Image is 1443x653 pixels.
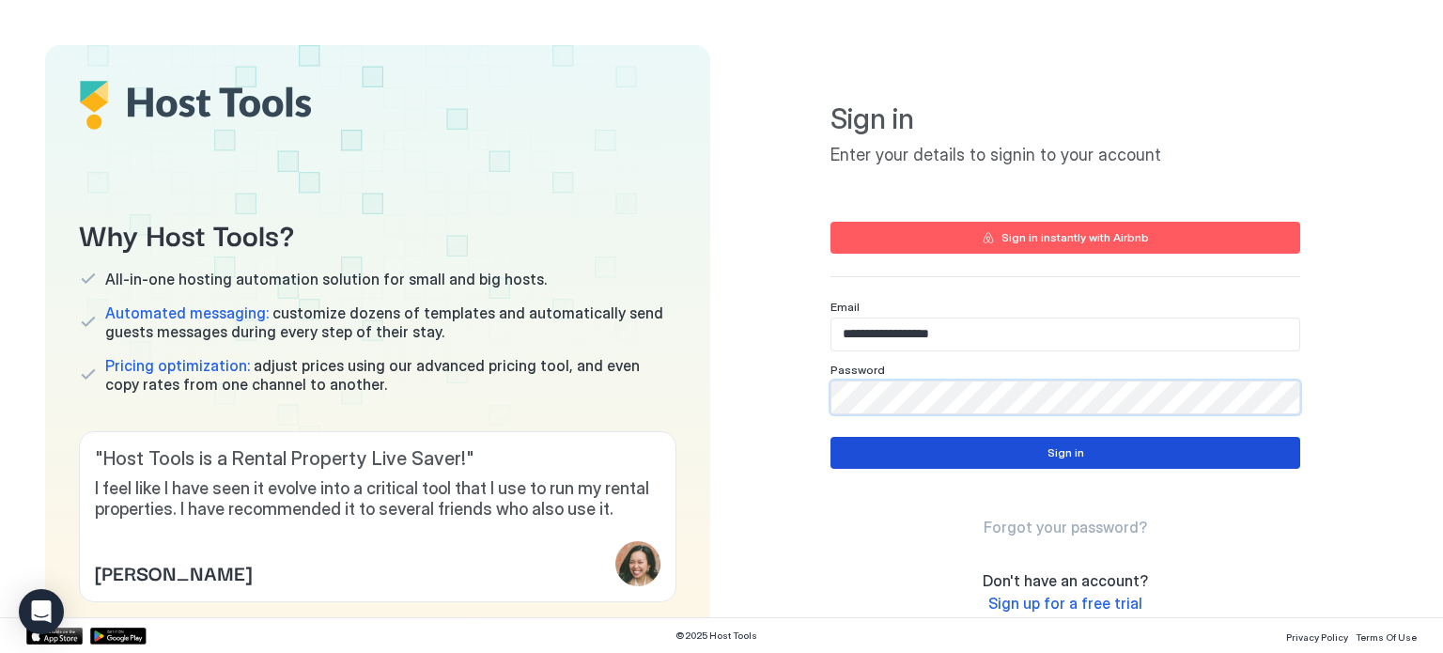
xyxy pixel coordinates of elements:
span: Sign up for a free trial [988,594,1142,613]
div: profile [615,541,660,586]
span: [PERSON_NAME] [95,558,252,586]
span: I feel like I have seen it evolve into a critical tool that I use to run my rental properties. I ... [95,478,660,521]
input: Input Field [831,319,1299,350]
a: Google Play Store [90,628,147,645]
span: All-in-one hosting automation solution for small and big hosts. [105,270,547,288]
span: Email [830,300,860,314]
span: Sign in [830,101,1300,137]
span: " Host Tools is a Rental Property Live Saver! " [95,447,660,471]
button: Sign in instantly with Airbnb [830,222,1300,254]
span: Privacy Policy [1286,631,1348,643]
div: Sign in [1047,444,1084,461]
a: Privacy Policy [1286,626,1348,645]
a: Sign up for a free trial [988,594,1142,614]
span: Don't have an account? [983,571,1148,590]
input: Input Field [831,381,1299,413]
span: © 2025 Host Tools [675,630,757,642]
a: App Store [26,628,83,645]
span: Why Host Tools? [79,212,676,255]
span: Enter your details to signin to your account [830,145,1300,166]
span: Terms Of Use [1356,631,1417,643]
button: Sign in [830,437,1300,469]
div: Sign in instantly with Airbnb [1001,229,1149,246]
span: Forgot your password? [984,518,1147,536]
a: Forgot your password? [984,518,1147,537]
span: Pricing optimization: [105,356,250,375]
span: Password [830,363,885,377]
span: customize dozens of templates and automatically send guests messages during every step of their s... [105,303,676,341]
span: Automated messaging: [105,303,269,322]
span: adjust prices using our advanced pricing tool, and even copy rates from one channel to another. [105,356,676,394]
a: Terms Of Use [1356,626,1417,645]
div: Open Intercom Messenger [19,589,64,634]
